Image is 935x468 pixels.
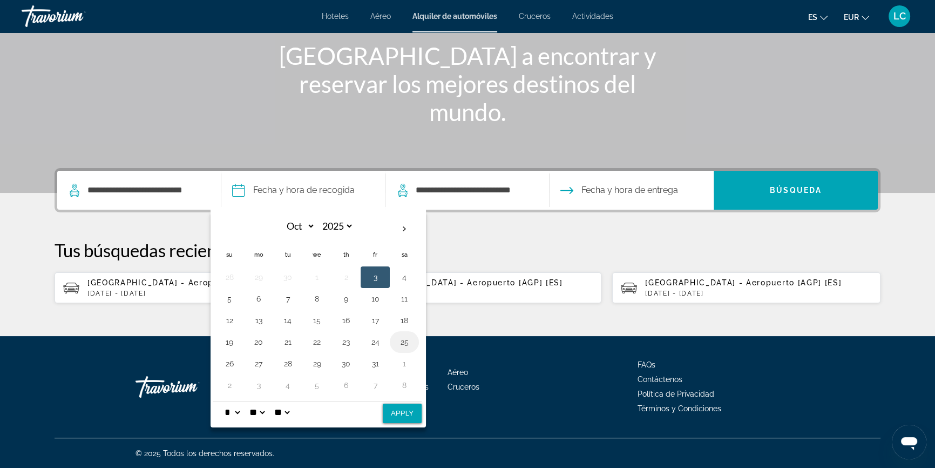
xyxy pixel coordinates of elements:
[222,402,242,423] select: Select hour
[250,313,267,328] button: Day 13
[279,270,296,285] button: Day 30
[308,356,326,371] button: Day 29
[250,378,267,393] button: Day 3
[383,404,422,423] button: Apply
[770,186,822,195] span: Búsqueda
[808,13,817,22] span: es
[808,9,828,25] button: Change language
[844,9,869,25] button: Change currency
[279,356,296,371] button: Day 28
[250,291,267,306] button: Day 6
[645,278,842,287] span: [GEOGRAPHIC_DATA] - Aeropuerto [AGP] [ES]
[221,291,238,306] button: Day 5
[448,383,479,391] a: Cruceros
[412,12,497,21] a: Alquiler de automóviles
[367,291,384,306] button: Day 10
[221,378,238,393] button: Day 2
[638,390,714,398] a: Política de Privacidad
[215,217,419,396] table: Left calendar grid
[367,313,384,328] button: Day 17
[367,278,563,287] span: [GEOGRAPHIC_DATA] - Aeropuerto [AGP] [ES]
[714,171,878,210] button: Search
[396,356,413,371] button: Day 1
[279,378,296,393] button: Day 4
[892,425,926,459] iframe: Botón para iniciar la ventana de mensajería
[221,335,238,350] button: Day 19
[308,378,326,393] button: Day 5
[55,272,323,304] button: [GEOGRAPHIC_DATA] - Aeropuerto [AGP] [ES][DATE] - [DATE]
[560,171,678,210] button: Open drop-off date and time picker
[337,378,355,393] button: Day 6
[367,290,593,297] p: [DATE] - [DATE]
[87,290,314,297] p: [DATE] - [DATE]
[396,378,413,393] button: Day 8
[645,290,872,297] p: [DATE] - [DATE]
[612,272,880,304] button: [GEOGRAPHIC_DATA] - Aeropuerto [AGP] [ES][DATE] - [DATE]
[250,356,267,371] button: Day 27
[390,217,419,242] button: Next month
[885,5,913,28] button: User Menu
[308,335,326,350] button: Day 22
[308,291,326,306] button: Day 8
[135,371,243,403] a: Go Home
[22,2,130,30] a: Travorium
[396,313,413,328] button: Day 18
[250,335,267,350] button: Day 20
[337,270,355,285] button: Day 2
[55,239,880,261] p: Tus búsquedas recientes
[322,12,349,21] a: Hoteles
[581,183,678,198] span: Fecha y hora de entrega
[279,335,296,350] button: Day 21
[396,291,413,306] button: Day 11
[86,182,205,198] input: Search pickup location
[337,356,355,371] button: Day 30
[337,291,355,306] button: Day 9
[367,335,384,350] button: Day 24
[638,404,721,413] a: Términos y Condiciones
[370,12,391,21] a: Aéreo
[221,356,238,371] button: Day 26
[367,270,384,285] button: Day 3
[638,360,655,369] a: FAQs
[280,217,315,236] select: Select month
[415,182,533,198] input: Search dropoff location
[334,272,602,304] button: [GEOGRAPHIC_DATA] - Aeropuerto [AGP] [ES][DATE] - [DATE]
[232,171,355,210] button: Pickup date
[367,356,384,371] button: Day 31
[87,278,284,287] span: [GEOGRAPHIC_DATA] - Aeropuerto [AGP] [ES]
[337,335,355,350] button: Day 23
[265,42,670,126] h1: [GEOGRAPHIC_DATA] a encontrar y reservar los mejores destinos del mundo.
[396,270,413,285] button: Day 4
[448,368,468,377] a: Aéreo
[57,171,878,210] div: Search widget
[221,313,238,328] button: Day 12
[638,375,682,384] a: Contáctenos
[279,313,296,328] button: Day 14
[308,313,326,328] button: Day 15
[367,378,384,393] button: Day 7
[572,12,613,21] a: Actividades
[337,313,355,328] button: Day 16
[396,335,413,350] button: Day 25
[308,270,326,285] button: Day 1
[519,12,551,21] span: Cruceros
[272,402,292,423] select: Select AM/PM
[247,402,267,423] select: Select minute
[893,11,906,22] span: LC
[844,13,859,22] span: EUR
[319,217,354,236] select: Select year
[250,270,267,285] button: Day 29
[135,449,274,458] span: © 2025 Todos los derechos reservados.
[279,291,296,306] button: Day 7
[221,270,238,285] button: Day 28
